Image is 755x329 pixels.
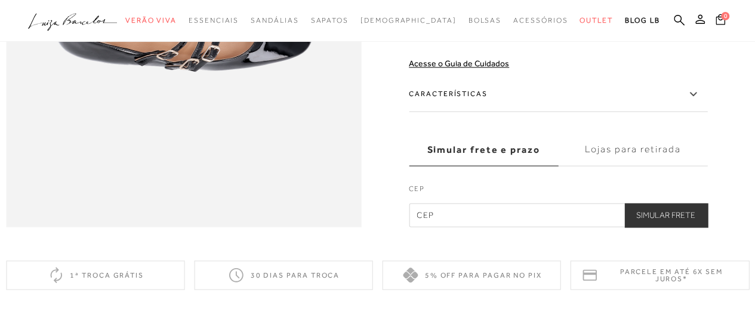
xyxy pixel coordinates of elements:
span: 0 [721,12,729,20]
a: BLOG LB [625,10,660,32]
a: categoryNavScreenReaderText [310,10,348,32]
span: Verão Viva [125,16,177,24]
div: 1ª troca grátis [6,260,184,290]
span: Acessórios [513,16,568,24]
label: Características [409,77,707,112]
span: Essenciais [189,16,239,24]
span: BLOG LB [625,16,660,24]
a: categoryNavScreenReaderText [468,10,501,32]
a: categoryNavScreenReaderText [580,10,613,32]
span: Sandálias [251,16,298,24]
span: Bolsas [468,16,501,24]
a: categoryNavScreenReaderText [513,10,568,32]
span: [DEMOGRAPHIC_DATA] [360,16,457,24]
a: categoryNavScreenReaderText [189,10,239,32]
label: Lojas para retirada [558,134,707,166]
input: CEP [409,203,707,227]
span: Outlet [580,16,613,24]
a: Acesse o Guia de Cuidados [409,59,509,68]
button: Simular Frete [624,203,707,227]
button: 0 [712,13,729,29]
span: Sapatos [310,16,348,24]
div: Parcele em até 6x sem juros* [571,260,749,290]
a: categoryNavScreenReaderText [251,10,298,32]
label: Simular frete e prazo [409,134,558,166]
div: 30 dias para troca [194,260,372,290]
a: categoryNavScreenReaderText [125,10,177,32]
div: 5% off para pagar no PIX [383,260,561,290]
label: CEP [409,183,707,200]
a: noSubCategoriesText [360,10,457,32]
